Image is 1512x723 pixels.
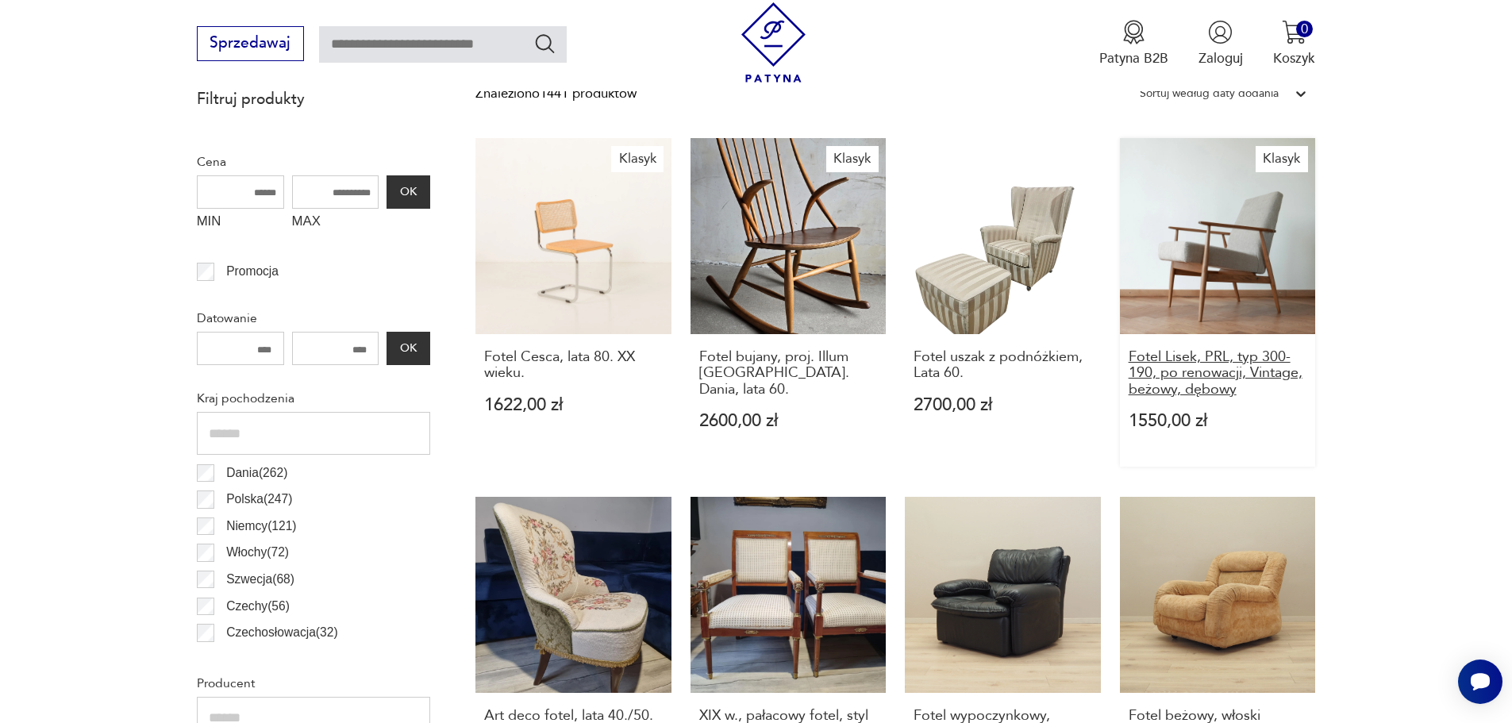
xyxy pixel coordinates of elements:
[292,209,379,239] label: MAX
[197,673,430,694] p: Producent
[226,622,337,643] p: Czechosłowacja ( 32 )
[387,332,429,365] button: OK
[914,349,1092,382] h3: Fotel uszak z podnóżkiem, Lata 60.
[226,596,290,617] p: Czechy ( 56 )
[197,388,430,409] p: Kraj pochodzenia
[197,89,430,110] p: Filtruj produkty
[226,261,279,282] p: Promocja
[1099,20,1168,67] button: Patyna B2B
[1273,20,1315,67] button: 0Koszyk
[484,397,663,413] p: 1622,00 zł
[197,26,304,61] button: Sprzedawaj
[484,349,663,382] h3: Fotel Cesca, lata 80. XX wieku.
[387,175,429,209] button: OK
[1140,83,1279,104] div: Sortuj według daty dodania
[699,413,878,429] p: 2600,00 zł
[197,38,304,51] a: Sprzedawaj
[226,516,296,536] p: Niemcy ( 121 )
[1208,20,1233,44] img: Ikonka użytkownika
[1282,20,1306,44] img: Ikona koszyka
[914,397,1092,413] p: 2700,00 zł
[226,542,289,563] p: Włochy ( 72 )
[733,2,814,83] img: Patyna - sklep z meblami i dekoracjami vintage
[1099,20,1168,67] a: Ikona medaluPatyna B2B
[475,138,671,467] a: KlasykFotel Cesca, lata 80. XX wieku.Fotel Cesca, lata 80. XX wieku.1622,00 zł
[197,209,284,239] label: MIN
[226,649,301,670] p: Norwegia ( 27 )
[1129,349,1307,398] h3: Fotel Lisek, PRL, typ 300-190, po renowacji, Vintage, beżowy, dębowy
[1296,21,1313,37] div: 0
[197,308,430,329] p: Datowanie
[1458,660,1502,704] iframe: Smartsupp widget button
[1121,20,1146,44] img: Ikona medalu
[226,489,292,510] p: Polska ( 247 )
[475,83,637,104] div: Znaleziono 1441 produktów
[1273,49,1315,67] p: Koszyk
[1120,138,1316,467] a: KlasykFotel Lisek, PRL, typ 300-190, po renowacji, Vintage, beżowy, dębowyFotel Lisek, PRL, typ 3...
[905,138,1101,467] a: Fotel uszak z podnóżkiem, Lata 60.Fotel uszak z podnóżkiem, Lata 60.2700,00 zł
[1129,413,1307,429] p: 1550,00 zł
[699,349,878,398] h3: Fotel bujany, proj. Illum [GEOGRAPHIC_DATA]. Dania, lata 60.
[197,152,430,172] p: Cena
[226,569,294,590] p: Szwecja ( 68 )
[1198,49,1243,67] p: Zaloguj
[226,463,287,483] p: Dania ( 262 )
[1099,49,1168,67] p: Patyna B2B
[1198,20,1243,67] button: Zaloguj
[533,32,556,55] button: Szukaj
[691,138,887,467] a: KlasykFotel bujany, proj. Illum Wikkelsø. Dania, lata 60.Fotel bujany, proj. Illum [GEOGRAPHIC_DA...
